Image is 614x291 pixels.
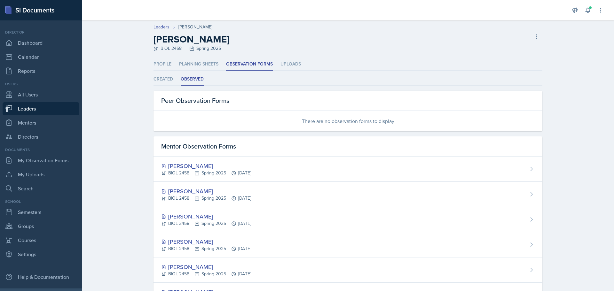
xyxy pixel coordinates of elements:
[153,24,169,30] a: Leaders
[153,232,542,257] a: [PERSON_NAME] BIOL 2458Spring 2025[DATE]
[3,81,79,87] div: Users
[153,58,171,71] li: Profile
[3,182,79,195] a: Search
[153,182,542,207] a: [PERSON_NAME] BIOL 2458Spring 2025[DATE]
[153,34,229,45] h2: [PERSON_NAME]
[3,248,79,261] a: Settings
[153,91,542,111] div: Peer Observation Forms
[3,199,79,204] div: School
[153,136,542,157] div: Mentor Observation Forms
[153,111,542,131] div: There are no observation forms to display
[3,65,79,77] a: Reports
[3,88,79,101] a: All Users
[3,206,79,218] a: Semesters
[3,234,79,247] a: Courses
[3,29,79,35] div: Director
[3,154,79,167] a: My Observation Forms
[3,36,79,49] a: Dashboard
[153,157,542,182] a: [PERSON_NAME] BIOL 2458Spring 2025[DATE]
[153,257,542,283] a: [PERSON_NAME] BIOL 2458Spring 2025[DATE]
[161,220,251,227] div: BIOL 2458 Spring 2025 [DATE]
[3,116,79,129] a: Mentors
[178,24,212,30] div: [PERSON_NAME]
[3,220,79,233] a: Groups
[3,168,79,181] a: My Uploads
[161,212,251,221] div: [PERSON_NAME]
[3,130,79,143] a: Directors
[3,147,79,153] div: Documents
[153,207,542,232] a: [PERSON_NAME] BIOL 2458Spring 2025[DATE]
[161,162,251,170] div: [PERSON_NAME]
[280,58,301,71] li: Uploads
[179,58,218,71] li: Planning Sheets
[161,271,251,277] div: BIOL 2458 Spring 2025 [DATE]
[161,237,251,246] div: [PERSON_NAME]
[153,73,173,86] li: Created
[161,263,251,271] div: [PERSON_NAME]
[161,195,251,202] div: BIOL 2458 Spring 2025 [DATE]
[181,73,204,86] li: Observed
[3,271,79,283] div: Help & Documentation
[3,102,79,115] a: Leaders
[161,245,251,252] div: BIOL 2458 Spring 2025 [DATE]
[153,45,229,52] div: BIOL 2458 Spring 2025
[226,58,273,71] li: Observation Forms
[161,187,251,195] div: [PERSON_NAME]
[3,50,79,63] a: Calendar
[161,170,251,176] div: BIOL 2458 Spring 2025 [DATE]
